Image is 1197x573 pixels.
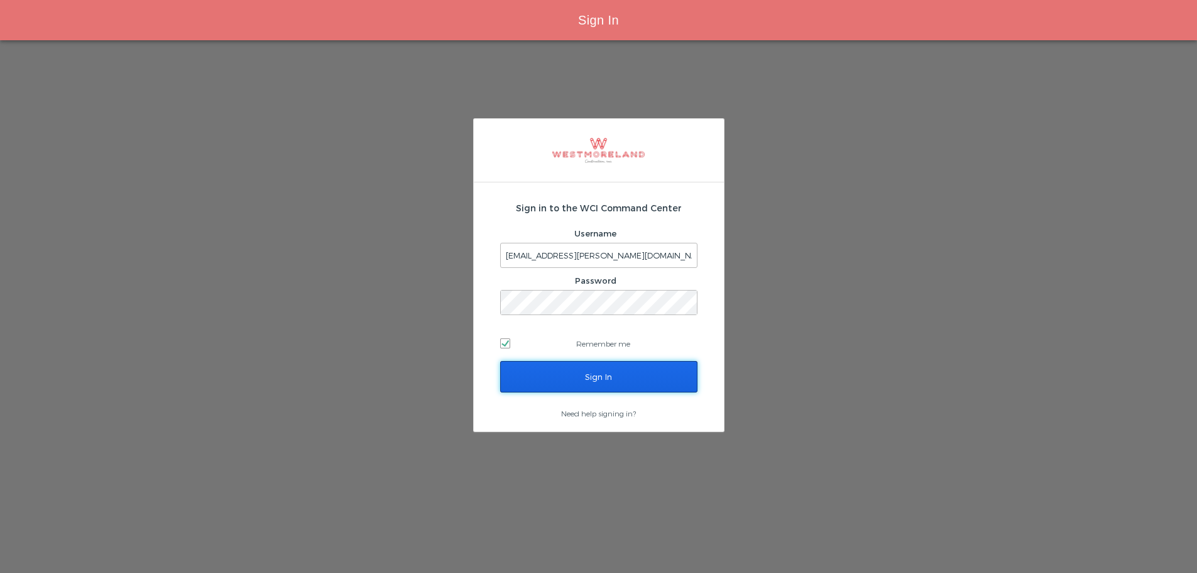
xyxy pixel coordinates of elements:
[574,228,616,238] label: Username
[575,275,616,286] label: Password
[500,334,697,353] label: Remember me
[578,13,619,27] span: Sign In
[561,409,636,418] a: Need help signing in?
[500,201,697,214] h2: Sign in to the WCI Command Center
[500,361,697,392] input: Sign In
